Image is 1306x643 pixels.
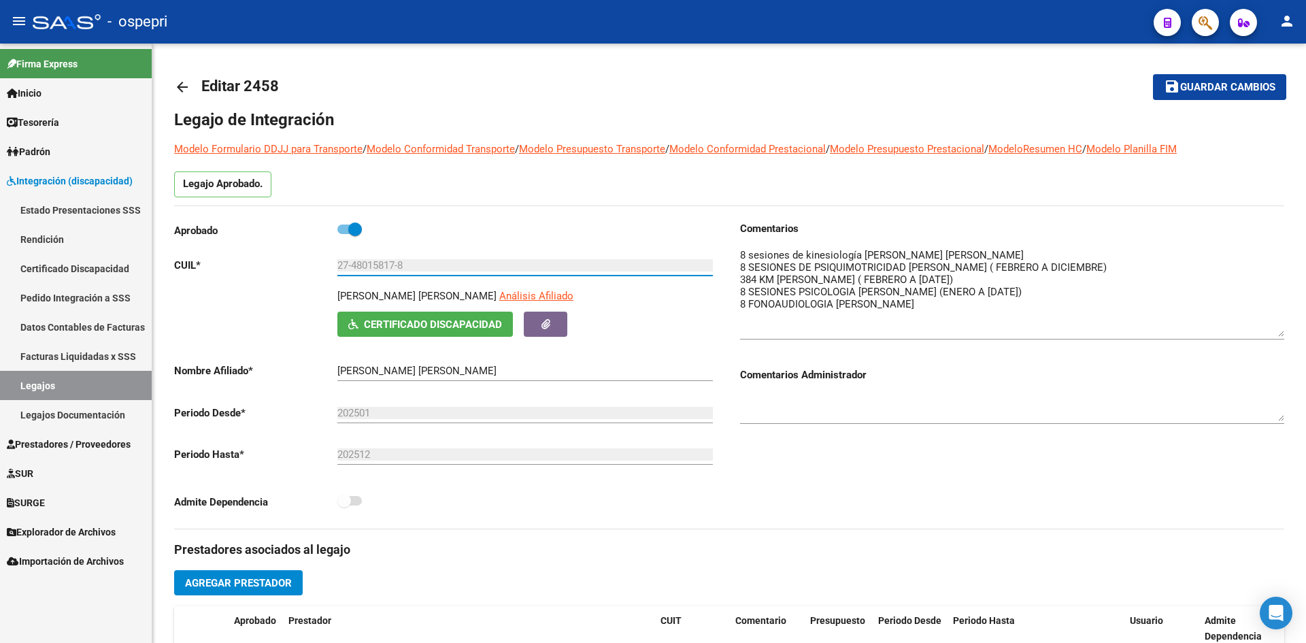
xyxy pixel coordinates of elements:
span: Firma Express [7,56,78,71]
span: Guardar cambios [1180,82,1275,94]
span: Prestadores / Proveedores [7,437,131,452]
mat-icon: arrow_back [174,79,190,95]
a: Modelo Formulario DDJJ para Transporte [174,143,363,155]
h3: Comentarios Administrador [740,367,1284,382]
button: Agregar Prestador [174,570,303,595]
span: Explorador de Archivos [7,525,116,540]
span: SUR [7,466,33,481]
h1: Legajo de Integración [174,109,1284,131]
div: Open Intercom Messenger [1260,597,1292,629]
h3: Prestadores asociados al legajo [174,540,1284,559]
span: Integración (discapacidad) [7,174,133,188]
mat-icon: person [1279,13,1295,29]
span: Editar 2458 [201,78,279,95]
mat-icon: menu [11,13,27,29]
p: Nombre Afiliado [174,363,337,378]
span: Prestador [288,615,331,626]
span: Periodo Hasta [953,615,1015,626]
span: Inicio [7,86,41,101]
p: [PERSON_NAME] [PERSON_NAME] [337,288,497,303]
span: CUIT [660,615,682,626]
a: Modelo Presupuesto Transporte [519,143,665,155]
p: Periodo Desde [174,406,337,421]
span: Presupuesto [810,615,865,626]
span: Comentario [735,615,786,626]
a: Modelo Conformidad Prestacional [669,143,826,155]
span: Certificado Discapacidad [364,318,502,331]
span: Usuario [1130,615,1163,626]
span: Periodo Desde [878,615,941,626]
span: Análisis Afiliado [499,290,573,302]
a: ModeloResumen HC [988,143,1082,155]
span: Admite Dependencia [1205,615,1262,642]
button: Certificado Discapacidad [337,312,513,337]
a: Modelo Presupuesto Prestacional [830,143,984,155]
span: Importación de Archivos [7,554,124,569]
span: SURGE [7,495,45,510]
p: Aprobado [174,223,337,238]
p: Admite Dependencia [174,495,337,510]
a: Modelo Conformidad Transporte [367,143,515,155]
mat-icon: save [1164,78,1180,95]
span: Tesorería [7,115,59,130]
button: Guardar cambios [1153,74,1286,99]
p: Legajo Aprobado. [174,171,271,197]
p: CUIL [174,258,337,273]
span: Aprobado [234,615,276,626]
h3: Comentarios [740,221,1284,236]
a: Modelo Planilla FIM [1086,143,1177,155]
span: Agregar Prestador [185,577,292,589]
span: - ospepri [107,7,167,37]
span: Padrón [7,144,50,159]
p: Periodo Hasta [174,447,337,462]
